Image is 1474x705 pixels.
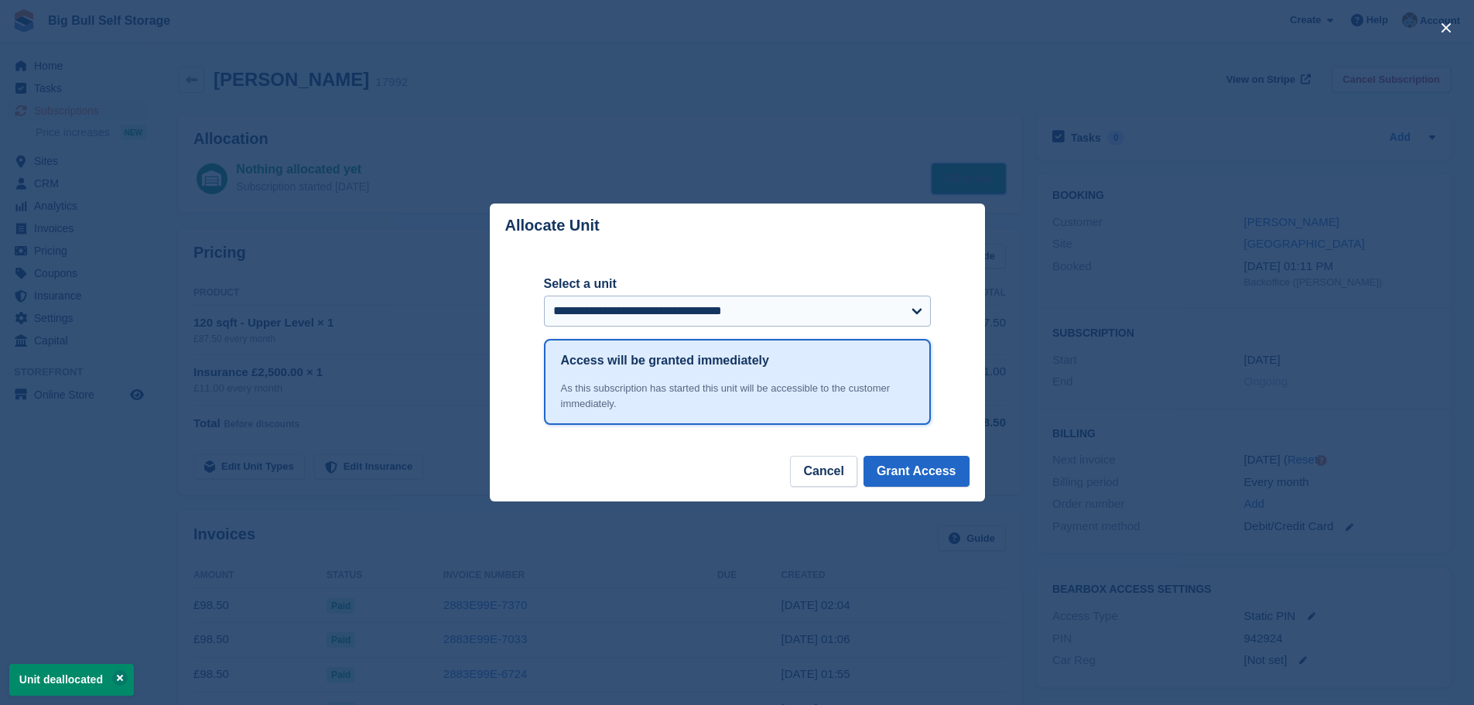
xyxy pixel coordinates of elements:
button: close [1434,15,1459,40]
button: Cancel [790,456,857,487]
h1: Access will be granted immediately [561,351,769,370]
p: Allocate Unit [505,217,600,234]
div: As this subscription has started this unit will be accessible to the customer immediately. [561,381,914,411]
label: Select a unit [544,275,931,293]
button: Grant Access [864,456,970,487]
p: Unit deallocated [9,664,134,696]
